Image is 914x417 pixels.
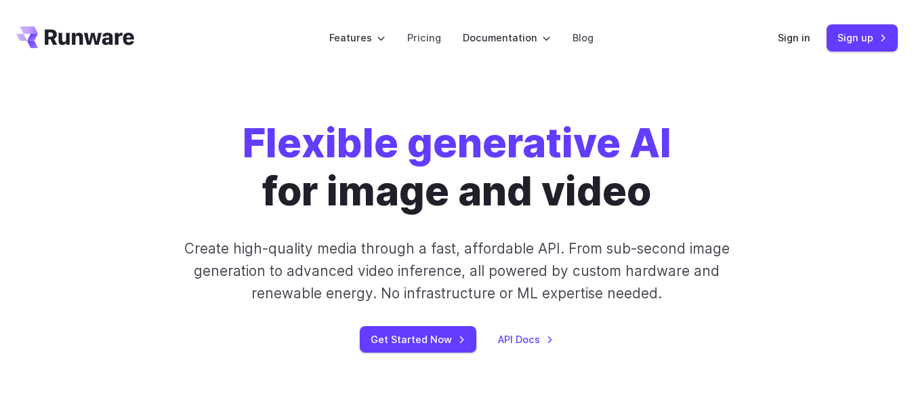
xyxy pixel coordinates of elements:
[243,119,671,167] strong: Flexible generative AI
[16,26,134,48] a: Go to /
[827,24,898,51] a: Sign up
[573,30,594,45] a: Blog
[407,30,441,45] a: Pricing
[243,119,671,216] h1: for image and video
[329,30,386,45] label: Features
[360,326,476,353] a: Get Started Now
[778,30,810,45] a: Sign in
[175,237,739,305] p: Create high-quality media through a fast, affordable API. From sub-second image generation to adv...
[463,30,551,45] label: Documentation
[498,332,554,347] a: API Docs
